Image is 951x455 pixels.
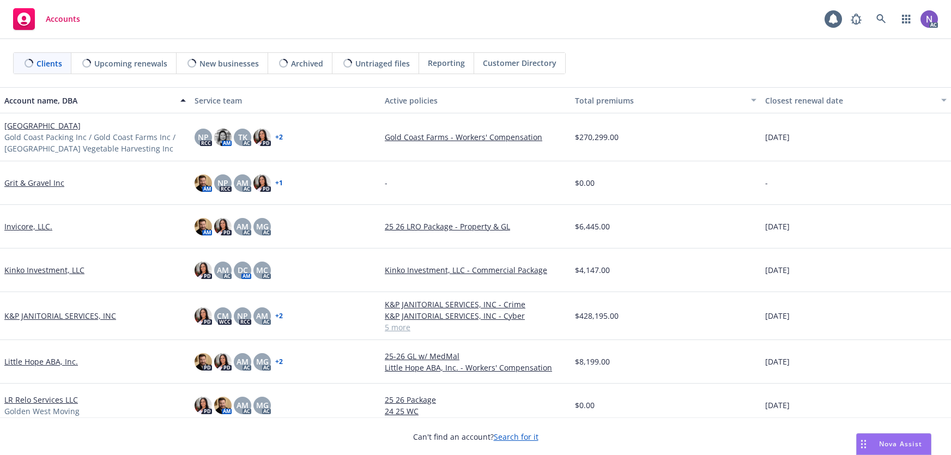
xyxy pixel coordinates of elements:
[385,221,566,232] a: 25 26 LRO Package - Property & GL
[765,310,790,321] span: [DATE]
[217,177,228,189] span: NP
[413,431,538,442] span: Can't find an account?
[765,131,790,143] span: [DATE]
[385,394,566,405] a: 25 26 Package
[879,439,922,448] span: Nova Assist
[46,15,80,23] span: Accounts
[237,221,249,232] span: AM
[355,58,410,69] span: Untriaged files
[575,177,595,189] span: $0.00
[275,313,283,319] a: + 2
[870,8,892,30] a: Search
[385,310,566,321] a: K&P JANITORIAL SERVICES, INC - Cyber
[214,397,232,414] img: photo
[199,58,259,69] span: New businesses
[765,95,935,106] div: Closest renewal date
[195,307,212,325] img: photo
[4,131,186,154] span: Gold Coast Packing Inc / Gold Coast Farms Inc / [GEOGRAPHIC_DATA] Vegetable Harvesting Inc
[385,95,566,106] div: Active policies
[256,356,269,367] span: MG
[765,177,768,189] span: -
[765,399,790,411] span: [DATE]
[291,58,323,69] span: Archived
[256,264,268,276] span: MC
[256,399,269,411] span: MG
[575,95,744,106] div: Total premiums
[4,95,174,106] div: Account name, DBA
[765,221,790,232] span: [DATE]
[214,353,232,371] img: photo
[4,264,84,276] a: Kinko Investment, LLC
[575,356,610,367] span: $8,199.00
[765,356,790,367] span: [DATE]
[4,177,64,189] a: Grit & Gravel Inc
[857,434,870,454] div: Drag to move
[253,174,271,192] img: photo
[895,8,917,30] a: Switch app
[9,4,84,34] a: Accounts
[37,58,62,69] span: Clients
[256,221,269,232] span: MG
[94,58,167,69] span: Upcoming renewals
[575,399,595,411] span: $0.00
[217,264,229,276] span: AM
[856,433,931,455] button: Nova Assist
[237,356,249,367] span: AM
[195,397,212,414] img: photo
[920,10,938,28] img: photo
[494,432,538,442] a: Search for it
[385,362,566,373] a: Little Hope ABA, Inc. - Workers' Compensation
[237,399,249,411] span: AM
[385,264,566,276] a: Kinko Investment, LLC - Commercial Package
[217,310,229,321] span: CM
[428,57,465,69] span: Reporting
[214,218,232,235] img: photo
[385,177,387,189] span: -
[253,129,271,146] img: photo
[575,131,619,143] span: $270,299.00
[385,405,566,417] a: 24 25 WC
[195,218,212,235] img: photo
[765,264,790,276] span: [DATE]
[4,405,80,417] span: Golden West Moving
[195,262,212,279] img: photo
[275,359,283,365] a: + 2
[385,299,566,310] a: K&P JANITORIAL SERVICES, INC - Crime
[238,264,248,276] span: DC
[575,310,619,321] span: $428,195.00
[4,221,52,232] a: Invicore, LLC.
[385,131,566,143] a: Gold Coast Farms - Workers' Compensation
[575,221,610,232] span: $6,445.00
[237,177,249,189] span: AM
[198,131,209,143] span: NP
[195,353,212,371] img: photo
[237,310,248,321] span: NP
[275,134,283,141] a: + 2
[4,120,81,131] a: [GEOGRAPHIC_DATA]
[195,95,376,106] div: Service team
[214,129,232,146] img: photo
[761,87,951,113] button: Closest renewal date
[575,264,610,276] span: $4,147.00
[845,8,867,30] a: Report a Bug
[190,87,380,113] button: Service team
[4,356,78,367] a: Little Hope ABA, Inc.
[4,394,78,405] a: LR Relo Services LLC
[385,350,566,362] a: 25-26 GL w/ MedMal
[256,310,268,321] span: AM
[4,310,116,321] a: K&P JANITORIAL SERVICES, INC
[275,180,283,186] a: + 1
[385,321,566,333] a: 5 more
[483,57,556,69] span: Customer Directory
[238,131,247,143] span: TK
[195,174,212,192] img: photo
[380,87,571,113] button: Active policies
[571,87,761,113] button: Total premiums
